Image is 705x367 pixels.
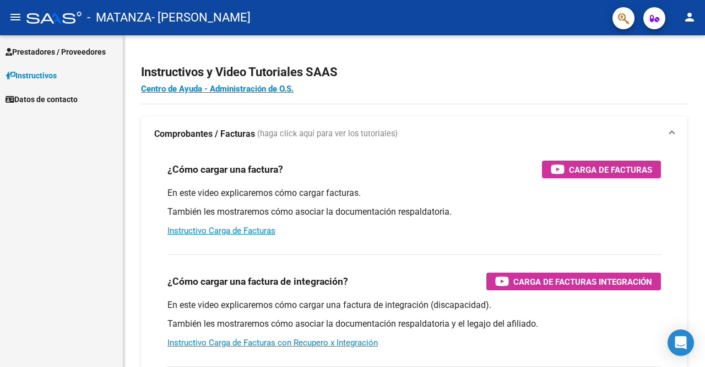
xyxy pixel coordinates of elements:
h3: ¿Cómo cargar una factura? [167,162,283,177]
p: En este video explicaremos cómo cargar una factura de integración (discapacidad). [167,299,661,311]
span: Datos de contacto [6,93,78,105]
span: (haga click aquí para ver los tutoriales) [257,128,398,140]
button: Carga de Facturas Integración [486,273,661,290]
p: También les mostraremos cómo asociar la documentación respaldatoria. [167,206,661,218]
span: - MATANZA [87,6,151,30]
mat-icon: person [683,10,696,24]
a: Instructivo Carga de Facturas con Recupero x Integración [167,338,378,348]
p: En este video explicaremos cómo cargar facturas. [167,187,661,199]
span: - [PERSON_NAME] [151,6,251,30]
a: Instructivo Carga de Facturas [167,226,275,236]
strong: Comprobantes / Facturas [154,128,255,140]
h3: ¿Cómo cargar una factura de integración? [167,274,348,289]
div: Open Intercom Messenger [668,329,694,356]
a: Centro de Ayuda - Administración de O.S. [141,84,294,94]
mat-icon: menu [9,10,22,24]
h2: Instructivos y Video Tutoriales SAAS [141,62,687,83]
p: También les mostraremos cómo asociar la documentación respaldatoria y el legajo del afiliado. [167,318,661,330]
span: Prestadores / Proveedores [6,46,106,58]
span: Instructivos [6,70,57,82]
mat-expansion-panel-header: Comprobantes / Facturas (haga click aquí para ver los tutoriales) [141,116,687,152]
span: Carga de Facturas Integración [513,275,652,289]
button: Carga de Facturas [542,161,661,178]
span: Carga de Facturas [569,163,652,177]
